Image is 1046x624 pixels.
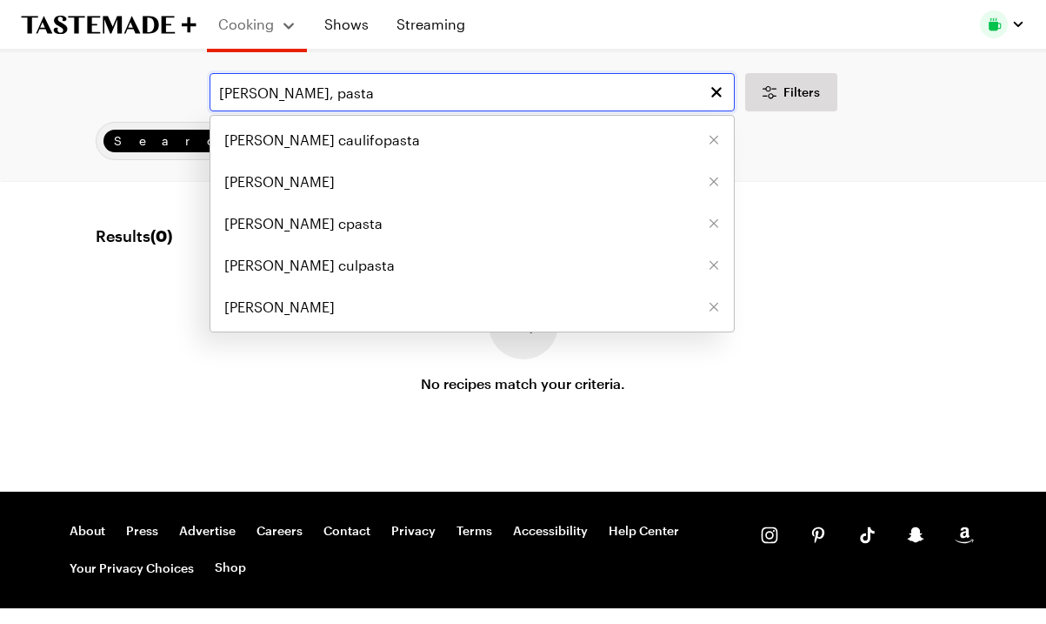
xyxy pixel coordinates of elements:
[224,213,383,234] span: [PERSON_NAME] cpasta
[179,523,236,539] a: Advertise
[114,131,598,151] span: Search: [PERSON_NAME]
[217,7,296,42] button: Cooking
[257,523,303,539] a: Careers
[708,218,720,230] button: Remove [object Object]
[708,134,720,146] button: Remove [object Object]
[21,15,197,35] a: To Tastemade Home Page
[323,523,370,539] a: Contact
[224,130,420,151] span: [PERSON_NAME] caulifopasta
[70,523,726,577] nav: Footer
[218,16,274,32] span: Cooking
[708,301,720,313] button: Remove [object Object]
[708,176,720,188] button: Remove [object Object]
[224,297,335,318] span: [PERSON_NAME]
[70,523,105,539] a: About
[224,171,335,192] span: [PERSON_NAME]
[783,84,820,101] span: Filters
[980,10,1008,38] img: Profile picture
[224,255,395,276] span: [PERSON_NAME] culpasta
[70,560,194,577] button: Your Privacy Choices
[456,523,492,539] a: Terms
[708,259,720,272] button: Remove [object Object]
[513,523,588,539] a: Accessibility
[215,560,246,577] a: Shop
[126,523,158,539] a: Press
[980,10,1025,38] button: Profile picture
[745,73,837,111] button: Desktop filters
[96,224,172,248] span: Results
[150,226,172,245] span: ( 0 )
[391,523,436,539] a: Privacy
[421,373,625,394] p: No recipes match your criteria.
[707,83,726,102] button: Clear search
[609,523,679,539] a: Help Center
